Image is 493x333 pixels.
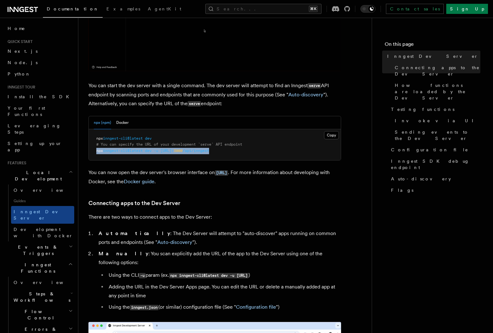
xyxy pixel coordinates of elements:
a: Contact sales [386,4,444,14]
span: Configuration file [391,147,468,153]
code: -u [139,273,146,278]
p: You can start the dev server with a single command. The dev server will attempt to find an Innges... [88,81,341,108]
span: # You can specify the URL of your development `serve` API endpoint [96,142,242,147]
strong: Automatically [99,230,170,236]
a: How functions are loaded by the Dev Server [392,80,480,104]
span: Sending events to the Dev Server [395,129,480,142]
span: 3000 [174,148,183,153]
a: Flags [388,185,480,196]
a: Setting up your app [5,138,74,155]
span: How functions are loaded by the Dev Server [395,82,480,101]
span: Connecting apps to the Dev Server [395,64,480,77]
span: Local Development [5,169,69,182]
span: Your first Functions [8,106,45,117]
a: Testing functions [388,104,480,115]
span: Flow Control [11,308,69,321]
a: Connecting apps to the Dev Server [88,199,180,208]
span: Inngest Dev Server [387,53,478,59]
li: Using the (or similar) configuration file (See " ") [107,303,341,312]
span: Next.js [8,49,38,54]
span: Overview [14,188,79,193]
span: Node.js [8,60,38,65]
span: Install the SDK [8,94,73,99]
span: Steps & Workflows [11,291,70,303]
a: AgentKit [144,2,185,17]
a: Development with Docker [11,224,74,241]
a: Node.js [5,57,74,68]
p: There are two ways to connect apps to the Dev Server: [88,213,341,221]
a: Auto-discovery [157,239,192,245]
span: /api/inngest [183,148,209,153]
a: Install the SDK [5,91,74,102]
code: serve [188,101,201,106]
span: Inngest Functions [5,262,68,274]
span: AgentKit [148,6,181,11]
span: -u [154,148,158,153]
li: : You scan explicitly add the URL of the app to the Dev Server using one of the following options: [97,249,341,312]
span: inngest-cli@latest [103,148,143,153]
a: Configuration file [388,144,480,155]
a: Inngest SDK debug endpoint [388,155,480,173]
a: Auto-discovery [388,173,480,185]
a: Documentation [43,2,103,18]
span: Overview [14,280,79,285]
a: Connecting apps to the Dev Server [392,62,480,80]
span: Inngest tour [5,85,35,90]
span: Python [8,71,31,76]
button: Events & Triggers [5,241,74,259]
span: Features [5,160,26,166]
span: inngest-cli@latest [103,136,143,141]
a: Docker guide [124,179,154,185]
span: Development with Docker [14,227,73,238]
span: Home [8,25,25,32]
kbd: ⌘K [309,6,318,12]
span: [URL]: [160,148,174,153]
span: Inngest Dev Server [14,209,68,221]
div: Local Development [5,185,74,241]
a: Inngest Dev Server [11,206,74,224]
button: npx (npm) [94,116,111,129]
a: Overview [11,277,74,288]
span: Setting up your app [8,141,62,152]
p: You can now open the dev server's browser interface on . For more information about developing wi... [88,168,341,186]
span: Auto-discovery [391,176,451,182]
a: Your first Functions [5,102,74,120]
span: npx [96,148,103,153]
span: dev [145,136,152,141]
a: Sending events to the Dev Server [392,126,480,144]
li: : The Dev Server will attempt to "auto-discover" apps running on common ports and endpoints (See ... [97,229,341,247]
a: Invoke via UI [392,115,480,126]
a: Sign Up [446,4,488,14]
a: Next.js [5,45,74,57]
a: Auto-discovery [288,92,323,98]
button: Inngest Functions [5,259,74,277]
span: Documentation [47,6,99,11]
a: Configuration file [236,304,276,310]
span: Testing functions [391,106,454,112]
span: Quick start [5,39,33,44]
li: Using the CLI param (ex. ) [107,271,341,280]
button: Toggle dark mode [360,5,376,13]
button: Docker [116,116,129,129]
button: Local Development [5,167,74,185]
span: Leveraging Steps [8,123,61,135]
span: dev [145,148,152,153]
a: Examples [103,2,144,17]
button: Copy [324,131,339,139]
li: Adding the URL in the Dev Server Apps page. You can edit the URL or delete a manually added app a... [107,282,341,300]
a: Inngest Dev Server [385,51,480,62]
strong: Manually [99,251,148,257]
span: Examples [106,6,140,11]
button: Search...⌘K [205,4,322,14]
span: Events & Triggers [5,244,69,257]
span: Guides [11,196,74,206]
a: [URL] [215,169,228,175]
code: inngest.json [130,305,159,310]
button: Steps & Workflows [11,288,74,306]
code: serve [308,83,321,88]
a: Leveraging Steps [5,120,74,138]
span: npx [96,136,103,141]
a: Python [5,68,74,80]
span: Invoke via UI [395,118,479,124]
span: Inngest SDK debug endpoint [391,158,480,171]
